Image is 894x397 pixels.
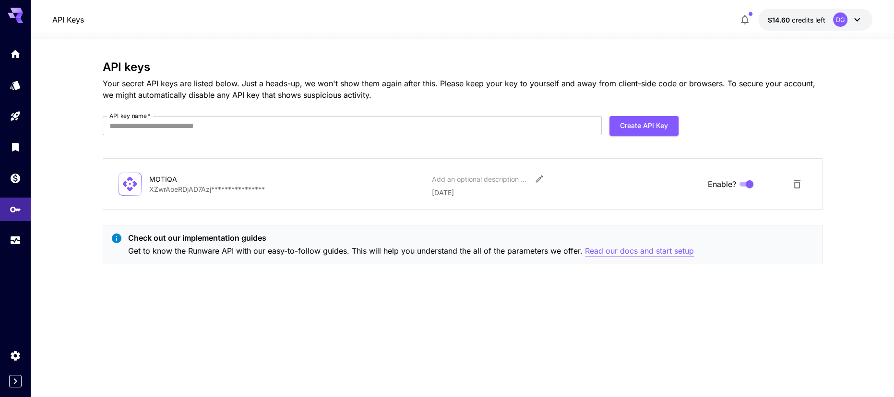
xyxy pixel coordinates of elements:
span: $14.60 [768,16,792,24]
div: $14.60082 [768,15,825,25]
span: credits left [792,16,825,24]
button: Expand sidebar [9,375,22,387]
h3: API keys [103,60,822,74]
div: Library [10,141,21,153]
div: Playground [10,110,21,122]
label: API key name [109,112,151,120]
p: [DATE] [432,187,700,198]
p: Get to know the Runware API with our easy-to-follow guides. This will help you understand the all... [128,245,694,257]
div: MOTIQA [149,174,245,184]
p: Your secret API keys are listed below. Just a heads-up, we won't show them again after this. Plea... [103,78,822,101]
button: $14.60082DG [758,9,872,31]
button: Read our docs and start setup [585,245,694,257]
div: Wallet [10,172,21,184]
div: Add an optional description or comment [432,174,528,184]
button: Create API Key [609,116,679,136]
div: Models [10,79,21,91]
p: Check out our implementation guides [128,232,694,244]
div: Usage [10,231,21,243]
a: API Keys [52,14,84,25]
div: DG [833,12,847,27]
nav: breadcrumb [52,14,84,25]
div: Settings [10,350,21,362]
div: Home [10,48,21,60]
span: Enable? [708,178,736,190]
button: Delete API Key [787,175,807,194]
button: Edit [531,170,548,187]
div: API Keys [10,200,21,212]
